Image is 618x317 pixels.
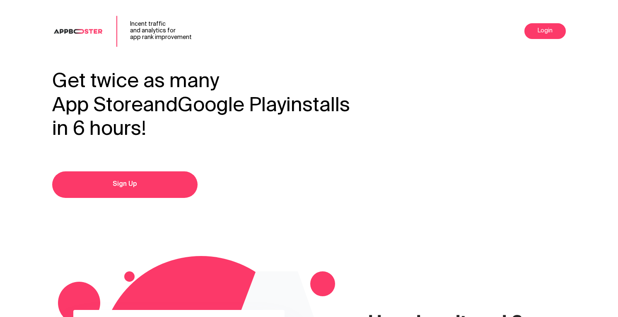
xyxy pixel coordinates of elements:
a: Login [524,23,566,39]
span: Incent traffic and analytics for app rank improvement [130,21,192,41]
a: Sign Up [52,171,198,198]
a: Incent trafficand analytics forapp rank improvement [52,27,192,35]
span: Google Play [178,89,286,124]
span: App Store [52,89,143,124]
span: Login [538,28,553,34]
h1: Get twice as many and installs in 6 hours! [52,71,566,142]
